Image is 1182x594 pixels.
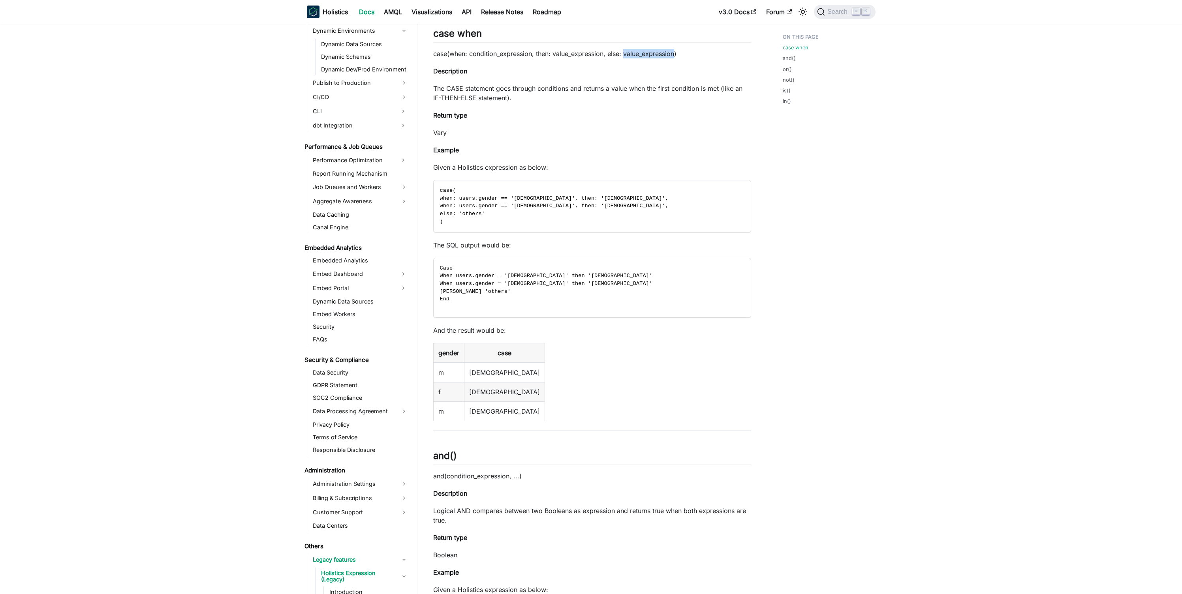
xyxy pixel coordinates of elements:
strong: Description [433,67,467,75]
kbd: ⌘ [852,8,860,15]
a: and() [783,54,796,62]
button: Expand sidebar category 'Performance Optimization' [396,154,410,167]
p: case(when: condition_expression, then: value_expression, else: value_expression) [433,49,751,58]
h2: and() [433,450,751,465]
a: Release Notes [476,6,528,18]
span: else: 'others' [440,211,485,217]
span: when: users.gender == '[DEMOGRAPHIC_DATA]', then: '[DEMOGRAPHIC_DATA]', [440,195,669,201]
strong: Description [433,489,467,497]
img: Holistics [307,6,319,18]
a: Terms of Service [310,432,410,443]
button: Switch between dark and light mode (currently light mode) [797,6,809,18]
a: Dynamic Schemas [319,51,410,62]
p: Logical AND compares between two Booleans as expression and returns true when both expressions ar... [433,506,751,525]
a: Security & Compliance [302,354,410,365]
button: Expand sidebar category 'dbt Integration' [396,119,410,132]
a: Legacy features [310,553,410,566]
h2: case when [433,28,751,43]
span: ) [440,219,443,225]
button: Expand sidebar category 'Embed Portal' [396,282,410,294]
p: Given a Holistics expression as below: [433,163,751,172]
a: Performance & Job Queues [302,141,410,152]
a: Embedded Analytics [302,242,410,253]
a: FAQs [310,334,410,345]
b: Holistics [323,7,348,17]
a: dbt Integration [310,119,396,132]
strong: Example [433,146,459,154]
a: is() [783,87,791,94]
td: m [433,363,464,382]
a: Holistics Expression (Legacy) [319,568,410,585]
a: Docs [354,6,379,18]
a: Dynamic Environments [310,24,410,37]
a: not() [783,76,795,84]
td: f [433,382,464,401]
a: Embed Dashboard [310,268,396,280]
a: GDPR Statement [310,380,410,391]
a: AMQL [379,6,407,18]
kbd: K [862,8,870,15]
a: v3.0 Docs [714,6,761,18]
strong: Return type [433,534,467,542]
span: When users.gender = '[DEMOGRAPHIC_DATA]' then '[DEMOGRAPHIC_DATA]' [440,273,652,279]
a: Embed Portal [310,282,396,294]
a: Data Caching [310,209,410,220]
a: Report Running Mechanism [310,168,410,179]
a: Embed Workers [310,309,410,320]
a: Data Security [310,367,410,378]
a: Canal Engine [310,222,410,233]
a: Administration Settings [310,478,410,490]
a: CLI [310,105,396,118]
a: Dynamic Data Sources [319,39,410,50]
a: Roadmap [528,6,566,18]
button: Search (Command+K) [814,5,875,19]
p: And the result would be: [433,326,751,335]
a: Aggregate Awareness [310,195,410,208]
td: [DEMOGRAPHIC_DATA] [464,363,545,382]
button: Expand sidebar category 'Embed Dashboard' [396,268,410,280]
span: case( [440,187,456,193]
a: Dynamic Dev/Prod Environment [319,64,410,75]
p: Boolean [433,550,751,560]
a: Performance Optimization [310,154,396,167]
p: and(condition_expression, ...) [433,471,751,481]
a: CI/CD [310,91,410,103]
a: Privacy Policy [310,419,410,430]
a: Dynamic Data Sources [310,296,410,307]
a: API [457,6,476,18]
p: Vary [433,128,751,137]
a: Customer Support [310,506,410,519]
a: Data Processing Agreement [310,405,410,418]
strong: Return type [433,111,467,119]
span: [PERSON_NAME] 'others' [440,289,511,294]
a: case when [783,44,808,51]
td: m [433,401,464,421]
a: Administration [302,465,410,476]
span: Case [440,265,453,271]
span: when: users.gender == '[DEMOGRAPHIC_DATA]', then: '[DEMOGRAPHIC_DATA]', [440,203,669,209]
td: [DEMOGRAPHIC_DATA] [464,401,545,421]
span: When users.gender = '[DEMOGRAPHIC_DATA]' then '[DEMOGRAPHIC_DATA]' [440,281,652,287]
span: Search [825,8,852,15]
a: Others [302,541,410,552]
nav: Docs sidebar [299,24,417,594]
th: case [464,343,545,363]
button: Expand sidebar category 'CLI' [396,105,410,118]
a: Visualizations [407,6,457,18]
a: SOC2 Compliance [310,392,410,403]
a: or() [783,66,792,73]
a: Billing & Subscriptions [310,492,410,504]
th: gender [433,343,464,363]
a: Forum [761,6,797,18]
a: Responsible Disclosure [310,444,410,455]
a: Data Centers [310,520,410,531]
p: The CASE statement goes through conditions and returns a value when the first condition is met (l... [433,84,751,103]
p: The SQL output would be: [433,240,751,250]
td: [DEMOGRAPHIC_DATA] [464,382,545,401]
a: Security [310,321,410,332]
span: End [440,296,449,302]
strong: Example [433,568,459,576]
a: in() [783,97,791,105]
a: HolisticsHolistics [307,6,348,18]
a: Publish to Production [310,77,410,89]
